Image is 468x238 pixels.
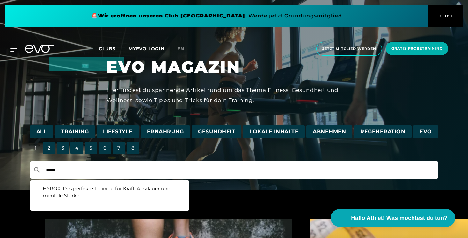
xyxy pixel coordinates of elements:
span: 4 [70,142,83,154]
button: CLOSE [428,5,463,27]
a: Training [55,125,95,138]
span: Gratis Probetraining [391,46,442,51]
span: Clubs [99,46,116,52]
span: 7 [113,142,125,154]
a: 4 [70,144,83,152]
a: en [177,45,192,52]
span: Hallo Athlet! Was möchtest du tun? [351,214,448,222]
a: 7 [113,144,125,152]
a: Lifestyle [97,125,139,138]
a: Gratis Probetraining [384,42,450,56]
a: Abnehmen [306,125,352,138]
span: en [177,46,184,52]
button: Hallo Athlet! Was möchtest du tun? [331,209,455,227]
h3: Top Artikel [45,200,423,209]
a: EVO [413,125,438,138]
span: 2 [43,142,55,154]
span: Jetzt Mitglied werden [322,46,376,52]
a: EVO Magazin [106,57,240,77]
a: Jetzt Mitglied werden [314,42,384,56]
span: 1 [30,142,41,154]
a: Gesundheit [192,125,241,138]
a: 8 [127,144,139,152]
a: 5 [85,144,97,152]
a: 3 [57,144,69,152]
a: 1 [30,144,41,152]
div: Hier findest du spannende Artikel rund um das Thema Fitness, Gesundheit und Wellness, sowie Tipps... [106,85,362,106]
a: 2 [43,144,55,152]
span: 5 [85,142,97,154]
a: 6 [99,144,111,152]
a: Clubs [99,45,128,52]
a: Lokale Inhalte [243,125,305,138]
span: CLOSE [438,13,454,19]
span: 8 [127,142,139,154]
span: 3 [57,142,69,154]
a: MYEVO LOGIN [128,46,165,52]
a: Regeneration [354,125,412,138]
a: All [30,125,54,138]
a: Ernährung [141,125,190,138]
span: 6 [99,142,111,154]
